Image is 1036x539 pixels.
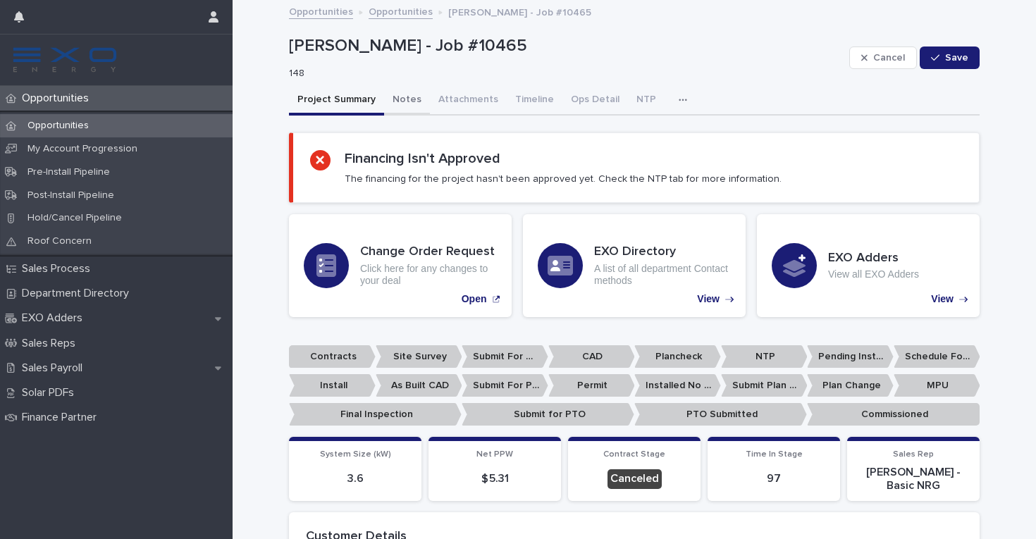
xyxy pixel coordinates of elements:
[16,262,101,275] p: Sales Process
[507,86,562,116] button: Timeline
[320,450,391,459] span: System Size (kW)
[562,86,628,116] button: Ops Detail
[16,311,94,325] p: EXO Adders
[628,86,665,116] button: NTP
[634,403,807,426] p: PTO Submitted
[807,345,894,368] p: Pending Install Task
[384,86,430,116] button: Notes
[608,469,662,488] div: Canceled
[376,374,462,397] p: As Built CAD
[716,472,832,485] p: 97
[807,374,894,397] p: Plan Change
[376,345,462,368] p: Site Survey
[920,47,980,69] button: Save
[945,53,968,63] span: Save
[856,466,971,492] p: [PERSON_NAME] - Basic NRG
[345,150,500,167] h2: Financing Isn't Approved
[931,293,954,305] p: View
[448,4,591,19] p: [PERSON_NAME] - Job #10465
[523,214,746,317] a: View
[16,235,103,247] p: Roof Concern
[849,47,917,69] button: Cancel
[16,337,87,350] p: Sales Reps
[369,3,433,19] a: Opportunities
[828,251,919,266] h3: EXO Adders
[462,345,548,368] p: Submit For CAD
[16,361,94,375] p: Sales Payroll
[807,403,980,426] p: Commissioned
[16,92,100,105] p: Opportunities
[894,345,980,368] p: Schedule For Install
[828,268,919,280] p: View all EXO Adders
[360,263,497,287] p: Click here for any changes to your deal
[746,450,803,459] span: Time In Stage
[289,3,353,19] a: Opportunities
[289,403,462,426] p: Final Inspection
[289,68,838,80] p: 148
[462,403,634,426] p: Submit for PTO
[603,450,665,459] span: Contract Stage
[894,374,980,397] p: MPU
[721,345,808,368] p: NTP
[345,173,782,185] p: The financing for the project hasn't been approved yet. Check the NTP tab for more information.
[16,120,100,132] p: Opportunities
[462,374,548,397] p: Submit For Permit
[437,472,553,485] p: $ 5.31
[476,450,513,459] span: Net PPW
[634,374,721,397] p: Installed No Permit
[16,287,140,300] p: Department Directory
[594,244,731,260] h3: EXO Directory
[11,46,118,74] img: FKS5r6ZBThi8E5hshIGi
[289,374,376,397] p: Install
[16,143,149,155] p: My Account Progression
[16,166,121,178] p: Pre-Install Pipeline
[548,345,635,368] p: CAD
[289,36,844,56] p: [PERSON_NAME] - Job #10465
[462,293,487,305] p: Open
[721,374,808,397] p: Submit Plan Change
[548,374,635,397] p: Permit
[360,244,497,260] h3: Change Order Request
[289,86,384,116] button: Project Summary
[16,411,108,424] p: Finance Partner
[297,472,413,485] p: 3.6
[634,345,721,368] p: Plancheck
[697,293,720,305] p: View
[430,86,507,116] button: Attachments
[16,212,133,224] p: Hold/Cancel Pipeline
[893,450,934,459] span: Sales Rep
[289,345,376,368] p: Contracts
[594,263,731,287] p: A list of all department Contact methods
[757,214,980,317] a: View
[289,214,512,317] a: Open
[16,386,85,399] p: Solar PDFs
[16,190,125,202] p: Post-Install Pipeline
[873,53,905,63] span: Cancel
